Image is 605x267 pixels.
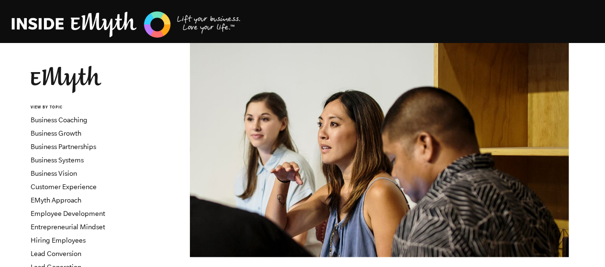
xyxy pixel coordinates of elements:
[31,156,84,164] a: Business Systems
[11,10,241,39] img: EMyth Business Coaching
[31,210,105,217] a: Employee Development
[31,170,77,177] a: Business Vision
[31,223,105,231] a: Entrepreneurial Mindset
[557,221,605,267] iframe: Chat Widget
[31,196,81,204] a: EMyth Approach
[31,116,88,124] a: Business Coaching
[31,143,96,150] a: Business Partnerships
[31,105,146,111] h6: VIEW BY TOPIC
[31,250,81,257] a: Lead Conversion
[31,183,97,191] a: Customer Experience
[31,129,81,137] a: Business Growth
[31,236,86,244] a: Hiring Employees
[31,66,101,93] img: EMyth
